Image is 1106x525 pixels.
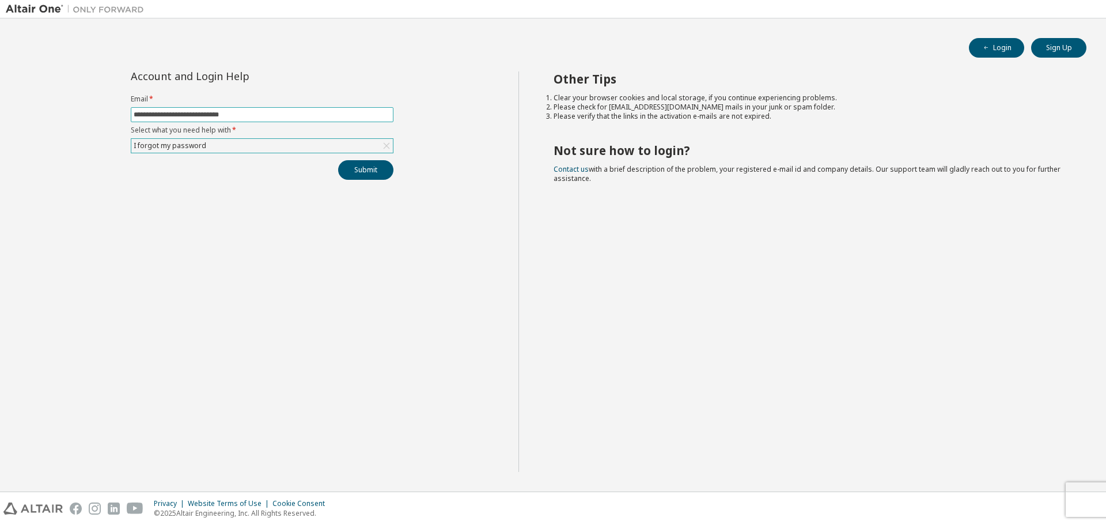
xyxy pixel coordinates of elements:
[131,126,393,135] label: Select what you need help with
[554,103,1066,112] li: Please check for [EMAIL_ADDRESS][DOMAIN_NAME] mails in your junk or spam folder.
[131,71,341,81] div: Account and Login Help
[108,503,120,515] img: linkedin.svg
[554,93,1066,103] li: Clear your browser cookies and local storage, if you continue experiencing problems.
[131,139,393,153] div: I forgot my password
[554,112,1066,121] li: Please verify that the links in the activation e-mails are not expired.
[554,71,1066,86] h2: Other Tips
[154,508,332,518] p: © 2025 Altair Engineering, Inc. All Rights Reserved.
[127,503,143,515] img: youtube.svg
[70,503,82,515] img: facebook.svg
[969,38,1024,58] button: Login
[554,164,589,174] a: Contact us
[338,160,393,180] button: Submit
[3,503,63,515] img: altair_logo.svg
[188,499,272,508] div: Website Terms of Use
[131,95,393,104] label: Email
[554,164,1060,183] span: with a brief description of the problem, your registered e-mail id and company details. Our suppo...
[554,143,1066,158] h2: Not sure how to login?
[132,139,208,152] div: I forgot my password
[1031,38,1086,58] button: Sign Up
[6,3,150,15] img: Altair One
[272,499,332,508] div: Cookie Consent
[89,503,101,515] img: instagram.svg
[154,499,188,508] div: Privacy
